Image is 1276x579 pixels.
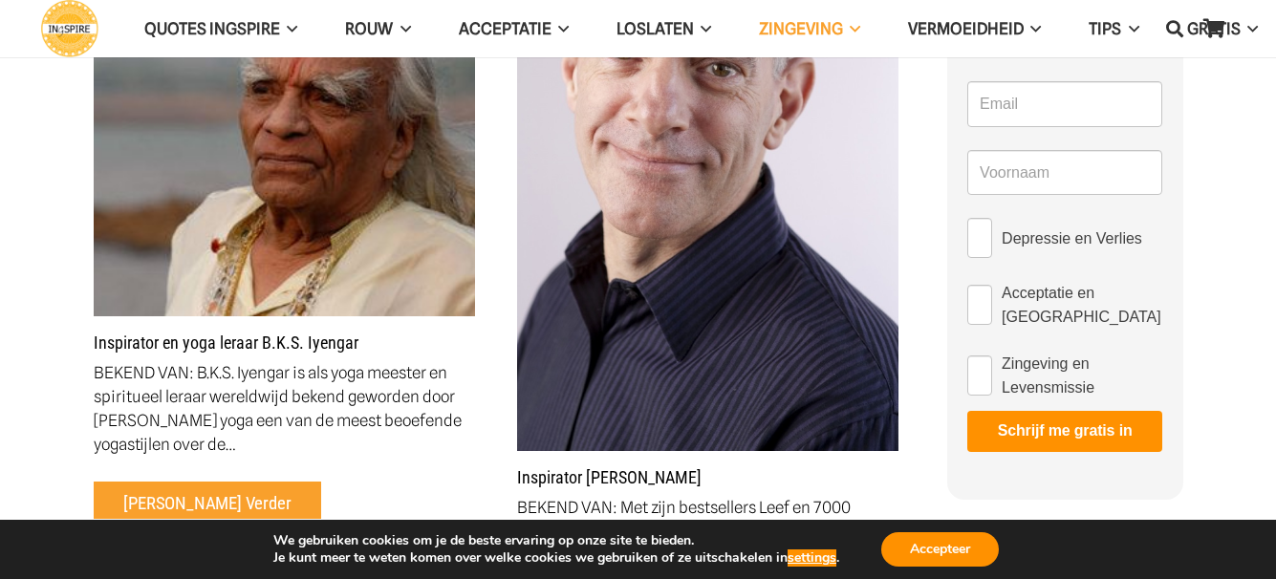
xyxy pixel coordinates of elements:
[967,150,1162,196] input: Voornaam
[967,218,992,258] input: Depressie en Verlies
[273,549,839,567] p: Je kunt meer te weten komen over welke cookies we gebruiken of ze uitschakelen in .
[517,467,702,487] a: Inspirator [PERSON_NAME]
[1241,5,1258,53] span: GRATIS Menu
[144,19,280,38] span: QUOTES INGSPIRE
[280,5,297,53] span: QUOTES INGSPIRE Menu
[94,332,358,353] a: Inspirator en yoga leraar B.K.S. Iyengar
[459,19,551,38] span: Acceptatie
[273,532,839,549] p: We gebruiken cookies om je de beste ervaring op onze site te bieden.
[967,411,1162,451] button: Schrijf me gratis in
[1089,19,1121,38] span: TIPS
[1002,281,1162,329] span: Acceptatie en [GEOGRAPHIC_DATA]
[1065,5,1162,54] a: TIPSTIPS Menu
[881,532,999,567] button: Accepteer
[1187,19,1241,38] span: GRATIS
[593,5,735,54] a: LoslatenLoslaten Menu
[1024,5,1041,53] span: VERMOEIDHEID Menu
[435,5,593,54] a: AcceptatieAcceptatie Menu
[908,19,1024,38] span: VERMOEIDHEID
[694,5,711,53] span: Loslaten Menu
[967,355,992,396] input: Zingeving en Levensmissie
[551,5,569,53] span: Acceptatie Menu
[393,5,410,53] span: ROUW Menu
[321,5,434,54] a: ROUWROUW Menu
[788,549,836,567] button: settings
[94,361,475,457] div: BEKEND VAN: B.K.S. Iyengar is als yoga meester en spiritueel leraar wereldwijd bekend geworden do...
[735,5,884,54] a: ZingevingZingeving Menu
[843,5,860,53] span: Zingeving Menu
[967,81,1162,127] input: Email
[967,285,992,325] input: Acceptatie en [GEOGRAPHIC_DATA]
[1002,352,1162,399] span: Zingeving en Levensmissie
[94,482,322,527] a: [PERSON_NAME] verder
[123,494,291,515] span: [PERSON_NAME] verder
[1156,5,1194,53] a: Zoeken
[1002,226,1142,250] span: Depressie en Verlies
[1121,5,1138,53] span: TIPS Menu
[345,19,393,38] span: ROUW
[616,19,694,38] span: Loslaten
[120,5,321,54] a: QUOTES INGSPIREQUOTES INGSPIRE Menu
[884,5,1065,54] a: VERMOEIDHEIDVERMOEIDHEID Menu
[759,19,843,38] span: Zingeving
